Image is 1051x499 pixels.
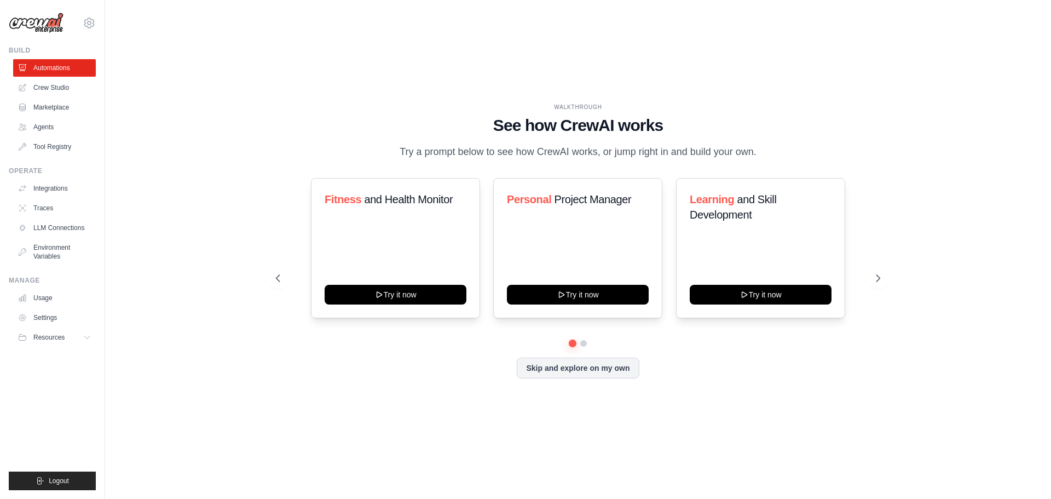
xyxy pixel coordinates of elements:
[13,329,96,346] button: Resources
[9,13,63,33] img: Logo
[325,193,361,205] span: Fitness
[507,285,649,305] button: Try it now
[555,193,632,205] span: Project Manager
[13,59,96,77] a: Automations
[9,472,96,490] button: Logout
[394,144,762,160] p: Try a prompt below to see how CrewAI works, or jump right in and build your own.
[33,333,65,342] span: Resources
[13,199,96,217] a: Traces
[13,118,96,136] a: Agents
[13,219,96,237] a: LLM Connections
[13,138,96,156] a: Tool Registry
[364,193,453,205] span: and Health Monitor
[690,193,734,205] span: Learning
[996,446,1051,499] iframe: Chat Widget
[325,285,466,305] button: Try it now
[517,358,639,378] button: Skip and explore on my own
[13,289,96,307] a: Usage
[13,99,96,116] a: Marketplace
[13,79,96,96] a: Crew Studio
[13,180,96,197] a: Integrations
[276,103,880,111] div: WALKTHROUGH
[9,276,96,285] div: Manage
[690,285,831,305] button: Try it now
[276,116,880,135] h1: See how CrewAI works
[13,239,96,265] a: Environment Variables
[9,167,96,175] div: Operate
[49,477,69,485] span: Logout
[690,193,776,221] span: and Skill Development
[13,309,96,326] a: Settings
[507,193,551,205] span: Personal
[9,46,96,55] div: Build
